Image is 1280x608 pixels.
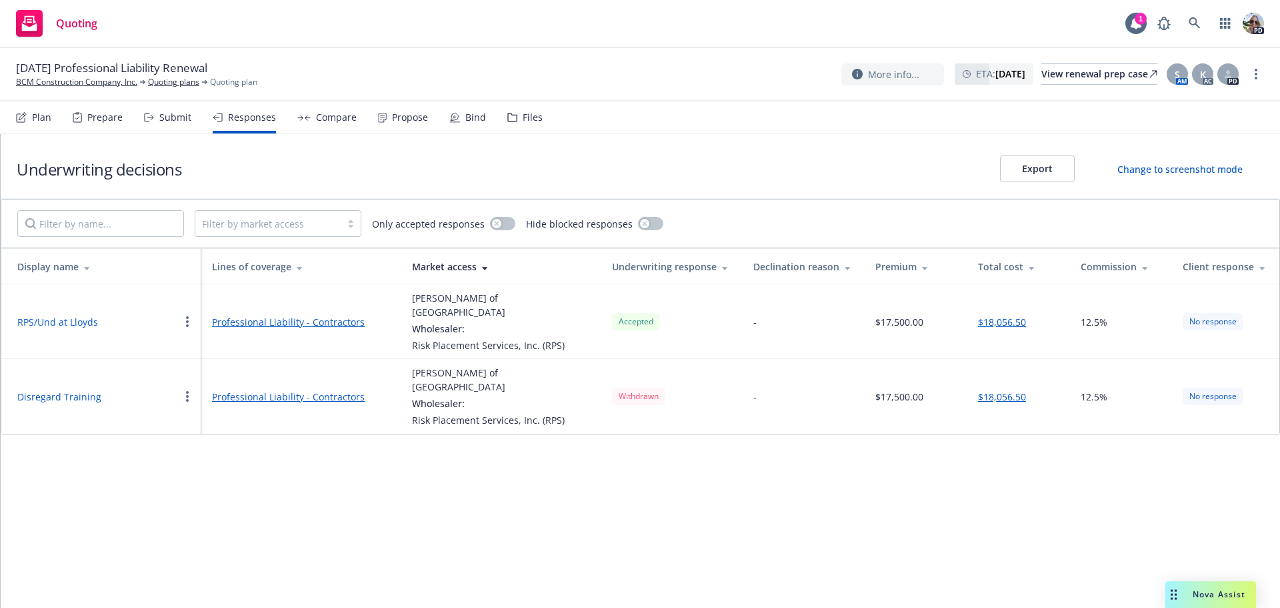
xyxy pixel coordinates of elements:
[372,217,485,231] span: Only accepted responses
[1000,156,1075,182] button: Export
[1183,388,1243,404] div: No response
[1165,581,1256,608] button: Nova Assist
[87,112,123,123] div: Prepare
[1081,315,1107,329] span: 12.5%
[412,366,591,394] div: [PERSON_NAME] of [GEOGRAPHIC_DATA]
[412,322,591,336] div: Wholesaler:
[228,112,276,123] div: Responses
[1081,390,1107,404] span: 12.5%
[159,112,191,123] div: Submit
[612,313,660,330] div: Accepted
[875,390,923,404] div: $17,500.00
[465,112,486,123] div: Bind
[412,396,591,410] div: Wholesaler:
[412,260,591,274] div: Market access
[1248,66,1264,82] a: more
[978,315,1026,329] button: $18,056.50
[978,260,1059,274] div: Total cost
[212,315,391,329] a: Professional Liability - Contractors
[1200,67,1206,81] span: K
[212,390,391,404] a: Professional Liability - Contractors
[392,112,428,123] div: Propose
[412,338,591,352] div: Risk Placement Services, Inc. (RPS)
[32,112,51,123] div: Plan
[526,217,633,231] span: Hide blocked responses
[1041,64,1157,84] div: View renewal prep case
[316,112,357,123] div: Compare
[753,315,757,329] div: -
[1041,63,1157,85] a: View renewal prep case
[1135,13,1147,25] div: 1
[17,390,101,404] button: Disregard Training
[841,63,944,85] button: More info...
[1117,162,1243,176] div: Change to screenshot mode
[212,260,391,274] div: Lines of coverage
[995,67,1025,80] strong: [DATE]
[1181,10,1208,37] a: Search
[210,76,257,88] span: Quoting plan
[17,260,191,274] div: Display name
[56,18,97,29] span: Quoting
[875,260,957,274] div: Premium
[1175,67,1180,81] span: S
[412,291,591,319] div: [PERSON_NAME] of [GEOGRAPHIC_DATA]
[753,390,757,404] div: -
[612,388,665,404] div: Withdrawn
[523,112,543,123] div: Files
[1193,589,1245,600] span: Nova Assist
[976,67,1025,81] span: ETA :
[148,76,199,88] a: Quoting plans
[17,158,181,180] h1: Underwriting decisions
[1165,581,1182,608] div: Drag to move
[412,413,591,427] div: Risk Placement Services, Inc. (RPS)
[16,60,207,76] span: [DATE] Professional Liability Renewal
[11,5,103,42] a: Quoting
[16,76,137,88] a: BCM Construction Company, Inc.
[1183,260,1269,274] div: Client response
[868,67,919,81] span: More info...
[1151,10,1177,37] a: Report a Bug
[1212,10,1239,37] a: Switch app
[875,315,923,329] div: $17,500.00
[1096,156,1264,182] button: Change to screenshot mode
[17,210,184,237] input: Filter by name...
[753,260,854,274] div: Declination reason
[978,390,1026,404] button: $18,056.50
[17,315,98,329] button: RPS/Und at Lloyds
[1243,13,1264,34] img: photo
[1183,313,1243,330] div: No response
[612,260,732,274] div: Underwriting response
[1081,260,1162,274] div: Commission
